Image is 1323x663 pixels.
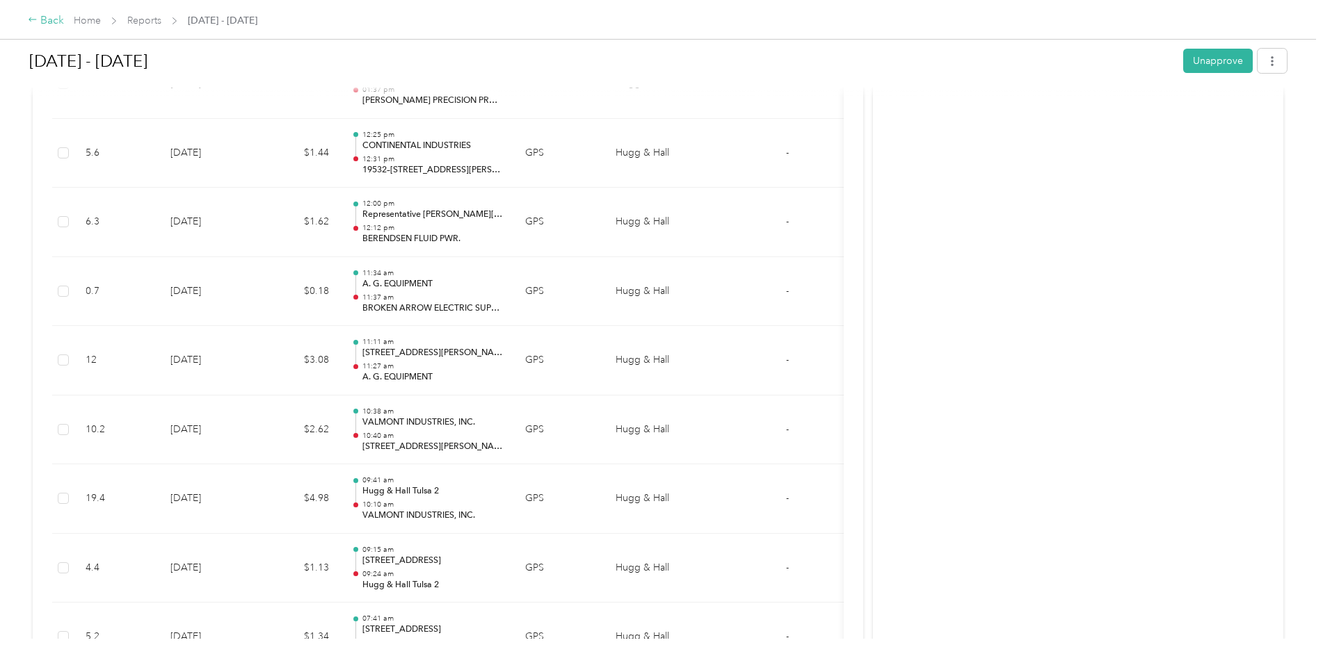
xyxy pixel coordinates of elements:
p: 11:11 am [362,337,503,347]
td: [DATE] [159,534,257,603]
p: 12:25 pm [362,130,503,140]
td: 6.3 [74,188,159,257]
button: Unapprove [1183,49,1253,73]
td: GPS [514,326,604,395]
span: - [786,492,789,504]
span: - [786,215,789,227]
p: 07:46 am [362,638,503,648]
p: 19532–[STREET_ADDRESS][PERSON_NAME][PERSON_NAME] [362,164,503,177]
span: [DATE] - [DATE] [188,13,257,28]
td: GPS [514,119,604,188]
a: Reports [127,15,161,26]
p: [STREET_ADDRESS] [362,623,503,636]
td: [DATE] [159,257,257,327]
p: A. G. EQUIPMENT [362,371,503,384]
p: VALMONT INDUSTRIES, INC. [362,416,503,429]
td: Hugg & Hall [604,464,709,534]
span: - [786,285,789,297]
span: - [786,423,789,435]
p: VALMONT INDUSTRIES, INC. [362,509,503,522]
p: BERENDSEN FLUID PWR. [362,233,503,245]
span: - [786,354,789,366]
td: 4.4 [74,534,159,603]
p: 10:10 am [362,500,503,509]
p: BROKEN ARROW ELECTRIC SUPPLY INC [362,302,503,315]
p: 09:15 am [362,545,503,555]
p: 12:12 pm [362,223,503,233]
td: Hugg & Hall [604,326,709,395]
td: Hugg & Hall [604,257,709,327]
td: GPS [514,534,604,603]
td: Hugg & Hall [604,188,709,257]
td: $0.18 [257,257,340,327]
p: 07:41 am [362,614,503,623]
p: 10:38 am [362,407,503,416]
td: Hugg & Hall [604,119,709,188]
td: $3.08 [257,326,340,395]
p: Hugg & Hall Tulsa 2 [362,485,503,498]
p: 09:24 am [362,569,503,579]
span: - [786,562,789,573]
td: Hugg & Hall [604,534,709,603]
td: GPS [514,188,604,257]
td: $4.98 [257,464,340,534]
td: [DATE] [159,119,257,188]
p: 09:41 am [362,475,503,485]
p: 11:27 am [362,361,503,371]
p: 12:00 pm [362,199,503,208]
iframe: Everlance-gr Chat Button Frame [1245,585,1323,663]
td: 0.7 [74,257,159,327]
td: 10.2 [74,395,159,465]
p: 11:37 am [362,293,503,302]
td: GPS [514,257,604,327]
div: Back [28,13,64,29]
td: [DATE] [159,464,257,534]
p: 12:31 pm [362,154,503,164]
p: 10:40 am [362,431,503,441]
td: 19.4 [74,464,159,534]
td: $2.62 [257,395,340,465]
span: - [786,147,789,158]
p: [PERSON_NAME] PRECISION PRODUCTS, INC. [362,95,503,107]
p: Hugg & Hall Tulsa 2 [362,579,503,591]
td: [DATE] [159,326,257,395]
p: CONTINENTAL INDUSTRIES [362,140,503,152]
p: [STREET_ADDRESS] [362,555,503,567]
span: - [786,630,789,642]
td: GPS [514,395,604,465]
td: $1.13 [257,534,340,603]
td: $1.44 [257,119,340,188]
td: [DATE] [159,395,257,465]
td: 5.6 [74,119,159,188]
td: 12 [74,326,159,395]
p: Representative [PERSON_NAME][GEOGRAPHIC_DATA], [GEOGRAPHIC_DATA], [GEOGRAPHIC_DATA], [US_STATE], ... [362,208,503,221]
td: GPS [514,464,604,534]
p: [STREET_ADDRESS][PERSON_NAME][PERSON_NAME] [362,347,503,359]
td: Hugg & Hall [604,395,709,465]
p: A. G. EQUIPMENT [362,278,503,290]
a: Home [74,15,101,26]
p: [STREET_ADDRESS][PERSON_NAME][PERSON_NAME] [362,441,503,453]
td: [DATE] [159,188,257,257]
p: 11:34 am [362,268,503,278]
td: $1.62 [257,188,340,257]
h1: Aug 1 - 31, 2025 [29,44,1173,78]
